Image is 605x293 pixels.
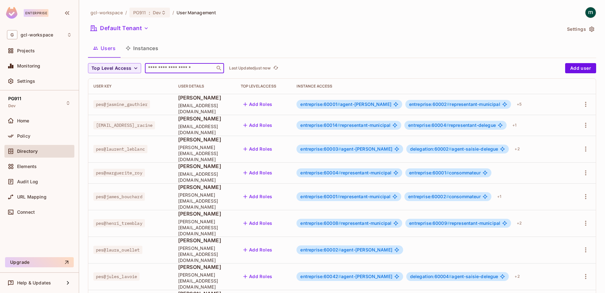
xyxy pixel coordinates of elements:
[93,169,145,177] span: pes@marguerite_roy
[93,121,155,129] span: [EMAIL_ADDRESS]_racine
[409,221,500,226] span: representant-municipal
[93,145,147,153] span: pes@laurent_leblanc
[338,170,341,175] span: #
[447,101,450,107] span: #
[300,101,340,107] span: entreprise:60001
[178,84,231,89] div: User Details
[241,271,275,282] button: Add Roles
[338,146,341,152] span: #
[241,168,275,178] button: Add Roles
[88,23,151,33] button: Default Tenant
[585,7,596,18] img: mathieu h
[337,122,340,128] span: #
[17,280,51,285] span: Help & Updates
[446,170,449,175] span: #
[337,101,340,107] span: #
[241,99,275,109] button: Add Roles
[241,245,275,255] button: Add Roles
[93,84,168,89] div: User Key
[514,218,524,228] div: + 2
[564,24,596,34] button: Settings
[300,247,341,252] span: entreprise:60002
[90,10,123,16] span: the active workspace
[241,192,275,202] button: Add Roles
[17,210,35,215] span: Connect
[409,101,450,107] span: entreprise:60002
[338,274,341,279] span: #
[17,194,47,199] span: URL Mapping
[178,94,231,101] span: [PERSON_NAME]
[178,264,231,270] span: [PERSON_NAME]
[338,220,341,226] span: #
[449,274,452,279] span: #
[300,146,341,152] span: entreprise:60003
[410,274,452,279] span: delegation:60004
[241,84,287,89] div: Top Level Access
[93,272,140,281] span: pes@jules_lavoie
[91,64,131,72] span: Top Level Access
[446,194,449,199] span: #
[178,210,231,217] span: [PERSON_NAME]
[409,170,480,175] span: consommateur
[241,218,275,228] button: Add Roles
[17,164,37,169] span: Elements
[178,163,231,170] span: [PERSON_NAME]
[172,10,174,16] li: /
[5,257,74,267] button: Upgrade
[17,179,38,184] span: Audit Log
[300,247,392,252] span: agent-[PERSON_NAME]
[300,194,340,199] span: entreprise:60001
[125,10,127,16] li: /
[300,102,391,107] span: agent-[PERSON_NAME]
[300,170,341,175] span: entreprise:60004
[300,274,392,279] span: agent-[PERSON_NAME]
[88,63,141,73] button: Top Level Access
[178,218,231,237] span: [PERSON_NAME][EMAIL_ADDRESS][DOMAIN_NAME]
[17,118,29,123] span: Home
[300,274,341,279] span: entreprise:60042
[178,192,231,210] span: [PERSON_NAME][EMAIL_ADDRESS][DOMAIN_NAME]
[300,146,392,152] span: agent-[PERSON_NAME]
[410,146,452,152] span: delegation:60002
[241,144,275,154] button: Add Roles
[272,64,279,72] button: refresh
[409,170,449,175] span: entreprise:60001
[178,237,231,244] span: [PERSON_NAME]
[8,103,16,108] span: Dev
[178,171,231,183] span: [EMAIL_ADDRESS][DOMAIN_NAME]
[408,122,449,128] span: entreprise:60004
[512,144,522,154] div: + 2
[178,272,231,290] span: [PERSON_NAME][EMAIL_ADDRESS][DOMAIN_NAME]
[229,66,271,71] p: Last Updated just now
[17,63,41,68] span: Monitoring
[88,40,121,56] button: Users
[24,9,48,17] div: Enterprise
[7,30,17,39] span: G
[178,102,231,114] span: [EMAIL_ADDRESS][DOMAIN_NAME]
[178,245,231,263] span: [PERSON_NAME][EMAIL_ADDRESS][DOMAIN_NAME]
[300,170,391,175] span: representant-municipal
[300,220,341,226] span: entreprise:60008
[447,220,450,226] span: #
[93,192,145,201] span: pes@james_bouchard
[178,184,231,191] span: [PERSON_NAME]
[408,194,480,199] span: consommateur
[409,220,450,226] span: entreprise:60009
[512,271,522,282] div: + 2
[510,120,519,130] div: + 1
[133,10,146,16] span: PG911
[300,122,340,128] span: entreprise:60014
[338,247,341,252] span: #
[300,123,390,128] span: representant-municipal
[178,136,231,143] span: [PERSON_NAME]
[8,96,21,101] span: PG911
[93,100,150,108] span: pes@jasmine_gauthier
[300,194,390,199] span: representant-municipal
[148,10,151,15] span: :
[178,144,231,162] span: [PERSON_NAME][EMAIL_ADDRESS][DOMAIN_NAME]
[409,102,500,107] span: representant-municipal
[6,7,17,19] img: SReyMgAAAABJRU5ErkJggg==
[177,10,216,16] span: User Management
[410,146,498,152] span: agent-saisie-delegue
[93,246,142,254] span: pes@laura_ouellet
